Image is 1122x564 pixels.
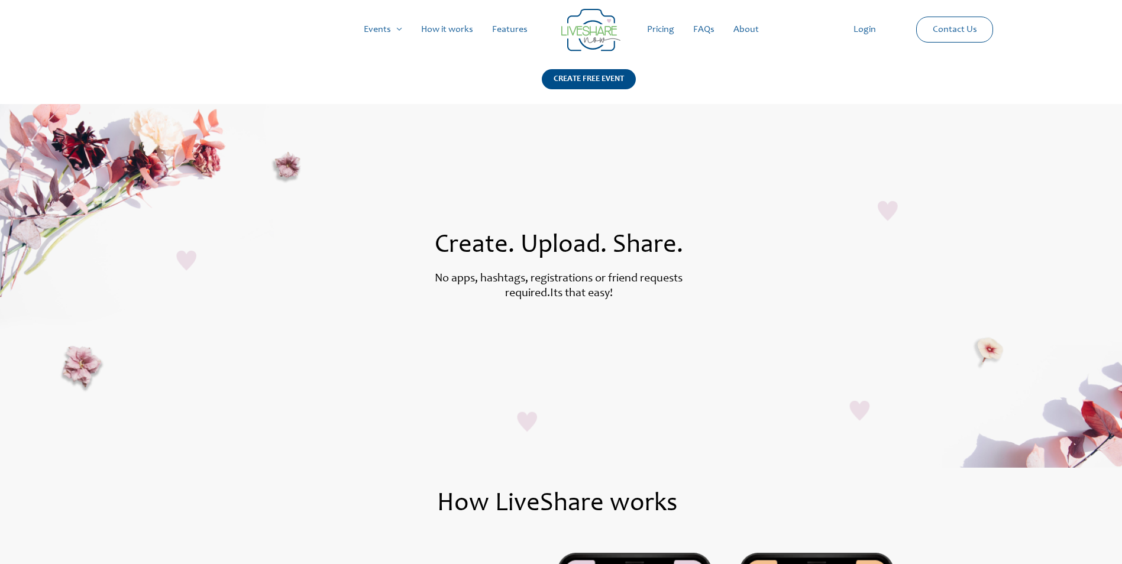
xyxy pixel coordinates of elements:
[542,69,636,104] a: CREATE FREE EVENT
[724,11,768,48] a: About
[561,9,620,51] img: LiveShare logo - Capture & Share Event Memories
[412,11,483,48] a: How it works
[542,69,636,89] div: CREATE FREE EVENT
[844,11,885,48] a: Login
[923,17,987,42] a: Contact Us
[684,11,724,48] a: FAQs
[21,11,1101,48] nav: Site Navigation
[435,233,683,259] span: Create. Upload. Share.
[435,273,683,300] label: No apps, hashtags, registrations or friend requests required.
[638,11,684,48] a: Pricing
[118,491,997,517] h1: How LiveShare works
[483,11,537,48] a: Features
[550,288,613,300] label: Its that easy!
[354,11,412,48] a: Events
